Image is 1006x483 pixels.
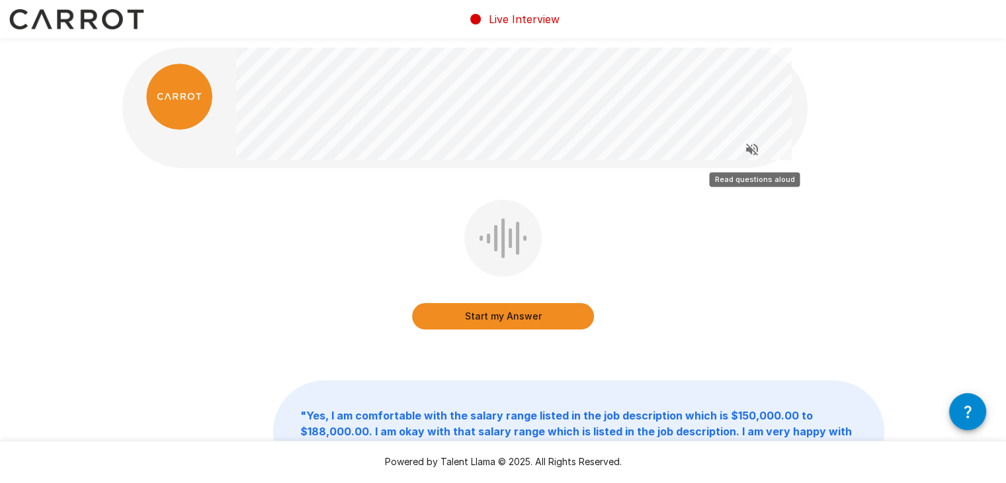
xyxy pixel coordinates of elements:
[300,409,852,454] b: " Yes, I am comfortable with the salary range listed in the job description which is $150,000.00 ...
[412,303,594,329] button: Start my Answer
[146,64,212,130] img: carrot_logo.png
[489,11,560,27] p: Live Interview
[739,136,765,163] button: Read questions aloud
[16,455,990,468] p: Powered by Talent Llama © 2025. All Rights Reserved.
[709,172,800,187] div: Read questions aloud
